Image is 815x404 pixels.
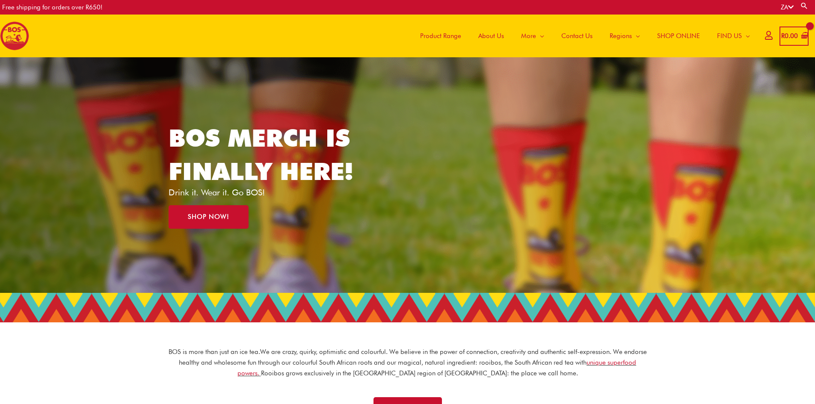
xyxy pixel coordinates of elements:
a: unique superfood powers. [237,359,637,377]
nav: Site Navigation [405,15,759,57]
a: SHOP NOW! [169,205,249,229]
a: Search button [800,2,809,10]
a: BOS MERCH IS FINALLY HERE! [169,124,353,186]
span: About Us [478,23,504,49]
span: SHOP ONLINE [657,23,700,49]
span: More [521,23,536,49]
a: View Shopping Cart, empty [779,27,809,46]
a: Contact Us [553,15,601,57]
a: SHOP ONLINE [649,15,708,57]
a: About Us [470,15,513,57]
p: BOS is more than just an ice tea. We are crazy, quirky, optimistic and colourful. We believe in t... [168,347,647,378]
a: ZA [781,3,794,11]
a: Product Range [412,15,470,57]
bdi: 0.00 [781,32,798,40]
span: Product Range [420,23,461,49]
a: Regions [601,15,649,57]
span: R [781,32,785,40]
span: Regions [610,23,632,49]
span: Contact Us [561,23,593,49]
p: Drink it. Wear it. Go BOS! [169,188,366,197]
a: More [513,15,553,57]
span: FIND US [717,23,742,49]
span: SHOP NOW! [188,214,229,220]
